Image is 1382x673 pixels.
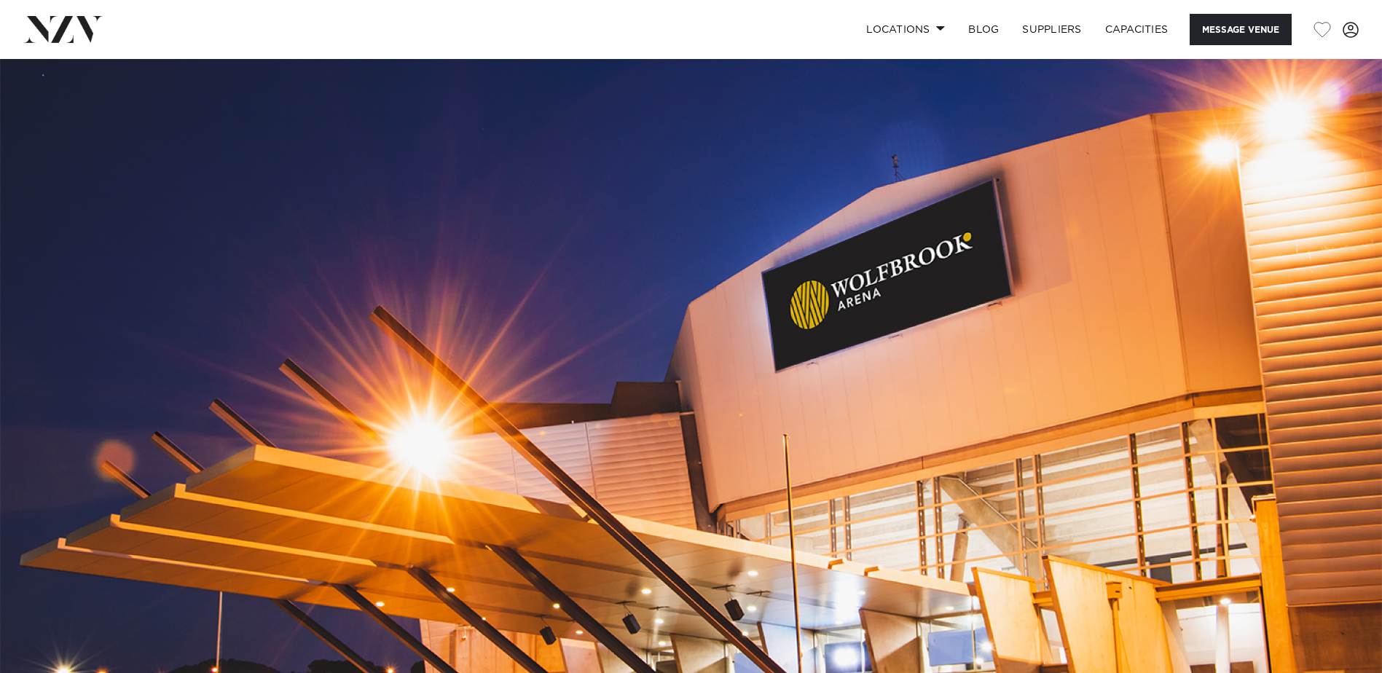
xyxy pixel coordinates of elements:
a: BLOG [957,14,1010,45]
img: nzv-logo.png [23,16,103,42]
a: Locations [855,14,957,45]
button: Message Venue [1190,14,1292,45]
a: SUPPLIERS [1010,14,1093,45]
a: Capacities [1094,14,1180,45]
